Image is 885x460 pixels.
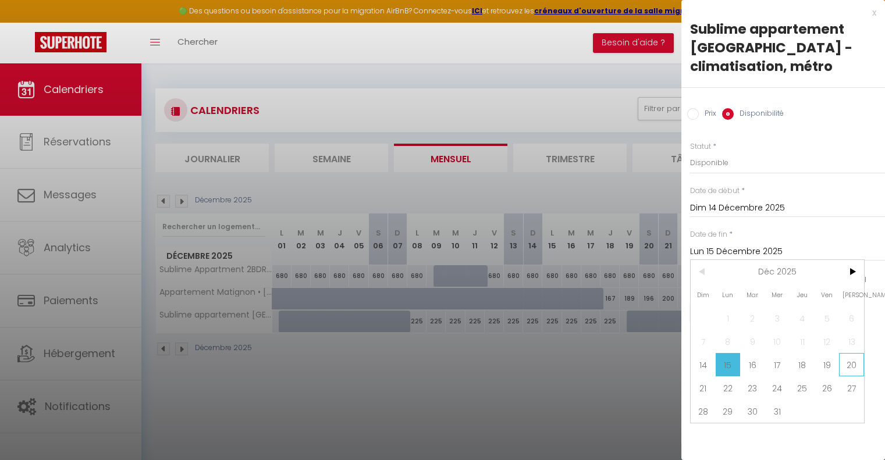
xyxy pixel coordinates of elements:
[681,6,876,20] div: x
[765,330,790,353] span: 10
[716,400,741,423] span: 29
[815,353,840,376] span: 19
[839,376,864,400] span: 27
[691,400,716,423] span: 28
[9,5,44,40] button: Ouvrir le widget de chat LiveChat
[740,376,765,400] span: 23
[839,330,864,353] span: 13
[716,283,741,306] span: Lun
[765,283,790,306] span: Mer
[691,283,716,306] span: Dim
[716,306,741,330] span: 1
[765,400,790,423] span: 31
[790,330,815,353] span: 11
[765,306,790,330] span: 3
[716,260,840,283] span: Déc 2025
[691,353,716,376] span: 14
[690,141,711,152] label: Statut
[839,306,864,330] span: 6
[690,20,876,76] div: Sublime appartement [GEOGRAPHIC_DATA] - climatisation, métro
[765,376,790,400] span: 24
[815,330,840,353] span: 12
[699,108,716,121] label: Prix
[740,330,765,353] span: 9
[740,400,765,423] span: 30
[690,229,727,240] label: Date de fin
[790,306,815,330] span: 4
[691,376,716,400] span: 21
[734,108,784,121] label: Disponibilité
[839,260,864,283] span: >
[690,186,740,197] label: Date de début
[790,283,815,306] span: Jeu
[815,376,840,400] span: 26
[740,283,765,306] span: Mar
[790,353,815,376] span: 18
[740,306,765,330] span: 2
[765,353,790,376] span: 17
[815,283,840,306] span: Ven
[839,353,864,376] span: 20
[839,283,864,306] span: [PERSON_NAME]
[716,330,741,353] span: 8
[716,353,741,376] span: 15
[691,260,716,283] span: <
[815,306,840,330] span: 5
[790,376,815,400] span: 25
[716,376,741,400] span: 22
[740,353,765,376] span: 16
[691,330,716,353] span: 7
